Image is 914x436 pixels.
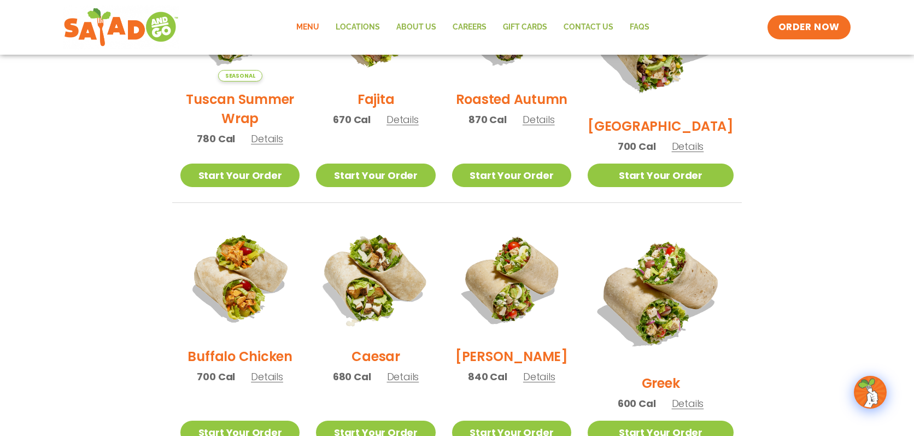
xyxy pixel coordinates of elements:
h2: Roasted Autumn [456,90,568,109]
img: Product photo for Greek Wrap [588,219,734,365]
h2: Fajita [358,90,395,109]
h2: Caesar [351,347,400,366]
span: 840 Cal [468,369,507,384]
nav: Menu [288,15,658,40]
img: new-SAG-logo-768×292 [63,5,179,49]
h2: Buffalo Chicken [188,347,292,366]
img: wpChatIcon [855,377,886,408]
img: Product photo for Caesar Wrap [306,209,446,349]
a: ORDER NOW [767,15,851,39]
a: GIFT CARDS [495,15,555,40]
a: Start Your Order [316,164,435,187]
span: Details [672,139,704,153]
span: Details [523,370,555,383]
span: ORDER NOW [778,21,840,34]
img: Product photo for Buffalo Chicken Wrap [180,219,300,339]
a: About Us [388,15,444,40]
span: Details [523,113,555,126]
span: Details [386,113,419,126]
span: 870 Cal [468,112,507,127]
span: Details [387,370,419,383]
span: 670 Cal [333,112,371,127]
span: 700 Cal [197,369,235,384]
h2: Greek [642,374,680,393]
span: Seasonal [218,70,262,82]
span: Details [251,132,283,146]
h2: [GEOGRAPHIC_DATA] [588,117,734,136]
a: Contact Us [555,15,622,40]
h2: [PERSON_NAME] [455,347,568,366]
a: Careers [444,15,495,40]
span: 700 Cal [618,139,656,154]
img: Product photo for Cobb Wrap [452,219,571,339]
a: Locations [327,15,388,40]
span: 680 Cal [333,369,371,384]
a: Start Your Order [452,164,571,187]
span: 600 Cal [618,396,656,411]
span: Details [672,397,704,410]
a: FAQs [622,15,658,40]
a: Menu [288,15,327,40]
span: Details [251,370,283,383]
a: Start Your Order [588,164,734,187]
a: Start Your Order [180,164,300,187]
h2: Tuscan Summer Wrap [180,90,300,128]
span: 780 Cal [197,131,235,146]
